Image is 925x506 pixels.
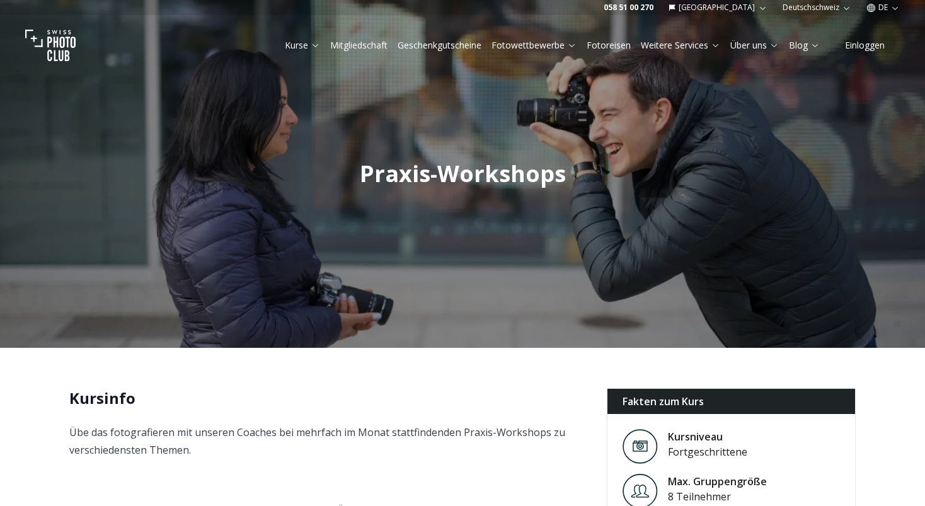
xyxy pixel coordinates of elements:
[636,37,725,54] button: Weitere Services
[789,39,820,52] a: Blog
[784,37,825,54] button: Blog
[623,429,658,464] img: Level
[668,474,767,489] div: Max. Gruppengröße
[587,39,631,52] a: Fotoreisen
[398,39,481,52] a: Geschenkgutscheine
[641,39,720,52] a: Weitere Services
[582,37,636,54] button: Fotoreisen
[486,37,582,54] button: Fotowettbewerbe
[604,3,653,13] a: 058 51 00 270
[69,423,587,459] p: Übe das fotografieren mit unseren Coaches bei mehrfach im Monat stattfindenden Praxis-Workshops z...
[668,489,767,504] div: 8 Teilnehmer
[69,388,587,408] h2: Kursinfo
[330,39,388,52] a: Mitgliedschaft
[393,37,486,54] button: Geschenkgutscheine
[607,389,855,414] div: Fakten zum Kurs
[830,37,900,54] button: Einloggen
[285,39,320,52] a: Kurse
[668,429,747,444] div: Kursniveau
[360,158,566,189] span: Praxis-Workshops
[730,39,779,52] a: Über uns
[325,37,393,54] button: Mitgliedschaft
[280,37,325,54] button: Kurse
[25,20,76,71] img: Swiss photo club
[668,444,747,459] div: Fortgeschrittene
[725,37,784,54] button: Über uns
[491,39,577,52] a: Fotowettbewerbe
